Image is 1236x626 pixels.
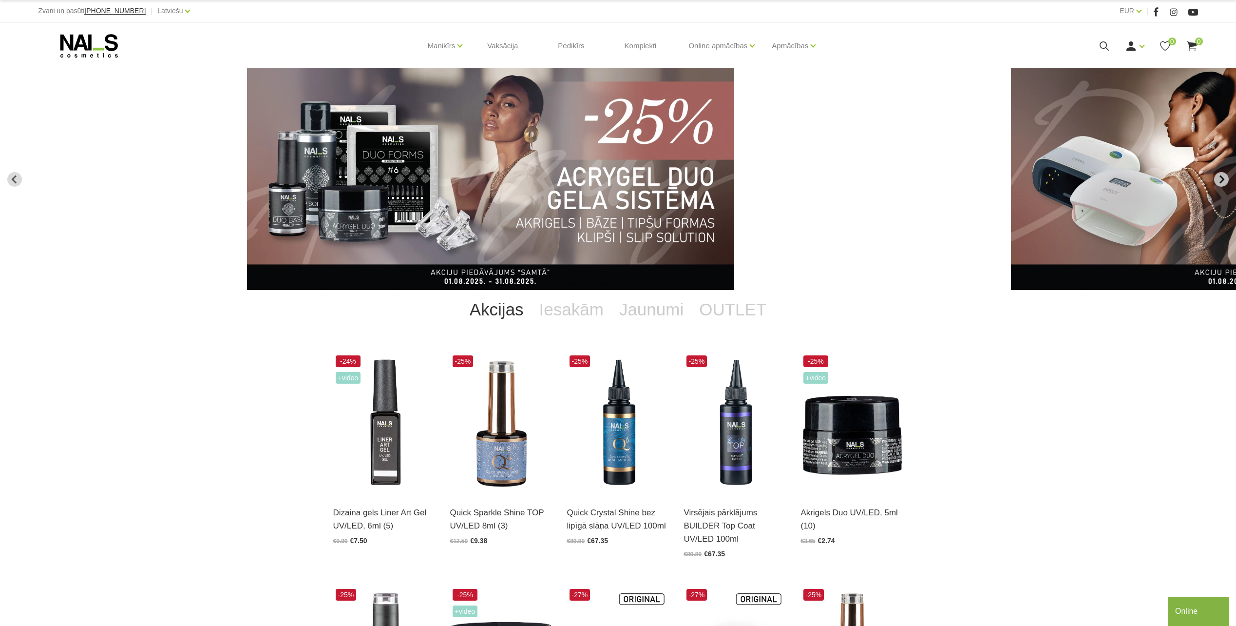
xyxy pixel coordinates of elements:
a: EUR [1120,5,1134,17]
span: €7.50 [350,537,367,545]
button: Next slide [1214,172,1229,187]
button: Previous slide [7,172,22,187]
a: Virsējais pārklājums BUILDER Top Coat UV/LED 100ml [684,506,786,546]
span: -25% [803,589,824,601]
img: Virsējais pārklājums bez lipīgā slāņa un UV zilā pārklājuma. Nodrošina izcilu spīdumu manikīram l... [567,353,669,494]
img: Kas ir AKRIGELS “DUO GEL” un kādas problēmas tas risina?• Tas apvieno ērti modelējamā akrigela un... [801,353,903,494]
span: +Video [336,372,361,384]
iframe: chat widget [1168,595,1231,626]
a: Jaunumi [611,290,691,329]
a: 0 [1186,40,1198,52]
a: Akcijas [462,290,532,329]
span: €12.50 [450,538,468,545]
span: €3.65 [801,538,816,545]
a: Pedikīrs [550,22,592,69]
span: €2.74 [818,537,835,545]
span: -25% [686,355,707,367]
a: Komplekti [617,22,665,69]
li: 8 of 12 [247,68,989,290]
span: 0 [1195,38,1203,45]
a: OUTLET [691,290,774,329]
a: 0 [1159,40,1171,52]
img: Builder Top virsējais pārklājums bez lipīgā slāņa gēllakas/gēla pārklājuma izlīdzināšanai un nost... [684,353,786,494]
span: -25% [453,355,474,367]
span: €89.80 [567,538,585,545]
span: | [151,5,152,17]
a: Quick Sparkle Shine TOP UV/LED 8ml (3) [450,506,552,532]
a: Iesakām [532,290,611,329]
span: €67.35 [704,550,725,558]
span: €89.80 [684,551,702,558]
a: Apmācības [772,26,808,65]
span: -25% [453,589,478,601]
span: -27% [570,589,590,601]
a: [PHONE_NUMBER] [84,7,146,15]
span: +Video [453,606,478,617]
span: €9.90 [333,538,348,545]
span: +Video [803,372,829,384]
a: Akrigels Duo UV/LED, 5ml (10) [801,506,903,532]
span: -25% [803,355,829,367]
div: Zvani un pasūti [38,5,146,17]
img: Liner Art Gel - UV/LED dizaina gels smalku, vienmērīgu, pigmentētu līniju zīmēšanai.Lielisks palī... [333,353,436,494]
span: -27% [686,589,707,601]
img: Virsējais pārklājums bez lipīgā slāņa ar mirdzuma efektu.Pieejami 3 veidi:* Starlight - ar smalkā... [450,353,552,494]
span: -25% [570,355,590,367]
span: 0 [1168,38,1176,45]
a: Quick Crystal Shine bez lipīgā slāņa UV/LED 100ml [567,506,669,532]
span: -25% [336,589,357,601]
span: €9.38 [470,537,487,545]
span: €67.35 [587,537,608,545]
a: Online apmācības [688,26,747,65]
a: Dizaina gels Liner Art Gel UV/LED, 6ml (5) [333,506,436,532]
a: Latviešu [157,5,183,17]
a: Vaksācija [479,22,526,69]
span: | [1146,5,1148,17]
span: -24% [336,355,361,367]
a: Manikīrs [428,26,456,65]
